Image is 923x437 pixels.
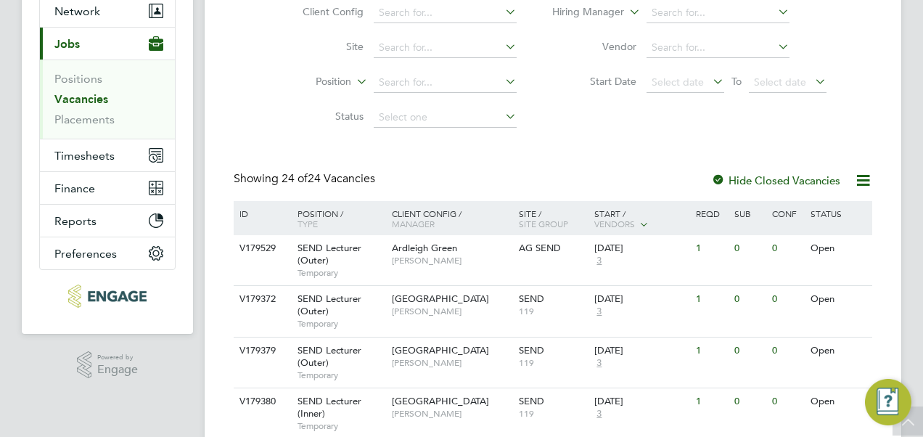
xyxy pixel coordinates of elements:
[553,40,636,53] label: Vendor
[519,408,588,420] span: 119
[236,286,287,313] div: V179372
[374,3,517,23] input: Search for...
[40,205,175,237] button: Reports
[768,201,806,226] div: Conf
[54,149,115,163] span: Timesheets
[374,107,517,128] input: Select one
[280,110,364,123] label: Status
[807,338,870,364] div: Open
[392,255,512,266] span: [PERSON_NAME]
[392,306,512,317] span: [PERSON_NAME]
[807,388,870,415] div: Open
[519,357,588,369] span: 119
[515,201,591,236] div: Site /
[768,388,806,415] div: 0
[519,395,544,407] span: SEND
[40,28,175,60] button: Jobs
[298,318,385,330] span: Temporary
[392,344,489,356] span: [GEOGRAPHIC_DATA]
[40,139,175,171] button: Timesheets
[388,201,515,236] div: Client Config /
[731,388,768,415] div: 0
[54,4,100,18] span: Network
[236,235,287,262] div: V179529
[594,255,604,267] span: 3
[97,351,138,364] span: Powered by
[40,237,175,269] button: Preferences
[541,5,624,20] label: Hiring Manager
[268,75,351,89] label: Position
[236,338,287,364] div: V179379
[594,345,689,357] div: [DATE]
[519,218,568,229] span: Site Group
[54,92,108,106] a: Vacancies
[731,286,768,313] div: 0
[280,40,364,53] label: Site
[298,242,361,266] span: SEND Lecturer (Outer)
[647,3,789,23] input: Search for...
[392,395,489,407] span: [GEOGRAPHIC_DATA]
[692,388,730,415] div: 1
[594,306,604,318] span: 3
[865,379,911,425] button: Engage Resource Center
[807,286,870,313] div: Open
[54,113,115,126] a: Placements
[374,73,517,93] input: Search for...
[54,214,97,228] span: Reports
[692,286,730,313] div: 1
[298,420,385,432] span: Temporary
[647,38,789,58] input: Search for...
[768,235,806,262] div: 0
[519,344,544,356] span: SEND
[54,247,117,261] span: Preferences
[553,75,636,88] label: Start Date
[282,171,308,186] span: 24 of
[392,408,512,420] span: [PERSON_NAME]
[731,201,768,226] div: Sub
[298,344,361,369] span: SEND Lecturer (Outer)
[594,242,689,255] div: [DATE]
[594,396,689,408] div: [DATE]
[754,75,806,89] span: Select date
[298,293,361,317] span: SEND Lecturer (Outer)
[97,364,138,376] span: Engage
[519,293,544,305] span: SEND
[280,5,364,18] label: Client Config
[236,388,287,415] div: V179380
[807,235,870,262] div: Open
[727,72,746,91] span: To
[652,75,704,89] span: Select date
[392,293,489,305] span: [GEOGRAPHIC_DATA]
[298,395,361,420] span: SEND Lecturer (Inner)
[234,171,378,187] div: Showing
[374,38,517,58] input: Search for...
[287,201,388,236] div: Position /
[298,267,385,279] span: Temporary
[768,338,806,364] div: 0
[392,357,512,369] span: [PERSON_NAME]
[519,306,588,317] span: 119
[68,285,146,308] img: protocol-logo-retina.png
[594,218,635,229] span: Vendors
[519,242,561,254] span: AG SEND
[731,235,768,262] div: 0
[236,201,287,226] div: ID
[692,201,730,226] div: Reqd
[711,173,840,187] label: Hide Closed Vacancies
[807,201,870,226] div: Status
[40,172,175,204] button: Finance
[40,60,175,139] div: Jobs
[692,338,730,364] div: 1
[768,286,806,313] div: 0
[39,285,176,308] a: Go to home page
[54,72,102,86] a: Positions
[298,369,385,381] span: Temporary
[692,235,730,262] div: 1
[591,201,692,237] div: Start /
[298,218,318,229] span: Type
[594,408,604,420] span: 3
[594,357,604,369] span: 3
[54,37,80,51] span: Jobs
[77,351,139,379] a: Powered byEngage
[594,293,689,306] div: [DATE]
